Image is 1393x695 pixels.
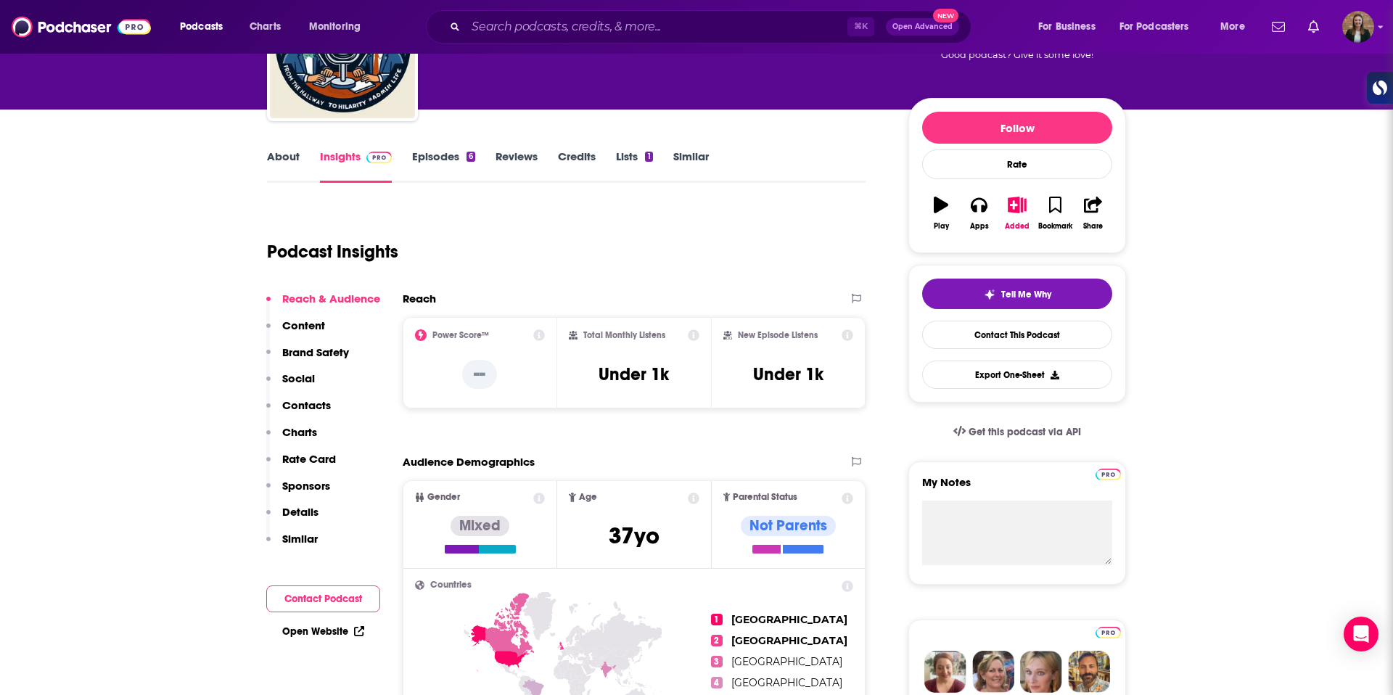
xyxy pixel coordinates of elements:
p: Charts [282,425,317,439]
h2: Reach [403,292,436,305]
button: Contacts [266,398,331,425]
button: Similar [266,532,318,559]
img: Podchaser - Follow, Share and Rate Podcasts [12,13,151,41]
span: 3 [711,656,723,667]
a: Lists1 [616,149,652,183]
a: Charts [240,15,289,38]
h2: Total Monthly Listens [583,330,665,340]
div: Open Intercom Messenger [1344,617,1378,651]
span: 2 [711,635,723,646]
button: Export One-Sheet [922,361,1112,389]
button: Play [922,187,960,239]
h2: New Episode Listens [738,330,818,340]
img: Podchaser Pro [1096,627,1121,638]
img: Sydney Profile [924,651,966,693]
span: Podcasts [180,17,223,37]
button: Share [1074,187,1112,239]
p: Contacts [282,398,331,412]
img: Podchaser Pro [1096,469,1121,480]
span: [GEOGRAPHIC_DATA] [731,676,842,689]
span: Charts [250,17,281,37]
span: For Business [1038,17,1096,37]
div: Rate [922,149,1112,179]
span: Logged in as k_burns [1342,11,1374,43]
input: Search podcasts, credits, & more... [466,15,847,38]
button: Show profile menu [1342,11,1374,43]
p: Similar [282,532,318,546]
span: Open Advanced [892,23,953,30]
span: Tell Me Why [1001,289,1051,300]
span: Parental Status [733,493,797,502]
span: 1 [711,614,723,625]
div: 1 [645,152,652,162]
span: 4 [711,677,723,688]
span: For Podcasters [1119,17,1189,37]
a: InsightsPodchaser Pro [320,149,392,183]
div: Not Parents [741,516,836,536]
a: Show notifications dropdown [1266,15,1291,39]
a: Credits [558,149,596,183]
h1: Podcast Insights [267,241,398,263]
p: Reach & Audience [282,292,380,305]
img: Jules Profile [1020,651,1062,693]
a: Contact This Podcast [922,321,1112,349]
a: Get this podcast via API [942,414,1093,450]
span: More [1220,17,1245,37]
img: Jon Profile [1068,651,1110,693]
a: Reviews [496,149,538,183]
button: open menu [1028,15,1114,38]
img: User Profile [1342,11,1374,43]
a: Show notifications dropdown [1302,15,1325,39]
span: Gender [427,493,460,502]
button: open menu [170,15,242,38]
button: Rate Card [266,452,336,479]
div: Added [1005,222,1030,231]
button: Bookmark [1036,187,1074,239]
button: Added [998,187,1036,239]
a: Pro website [1096,466,1121,480]
p: Brand Safety [282,345,349,359]
button: open menu [299,15,379,38]
h2: Audience Demographics [403,455,535,469]
div: Apps [970,222,989,231]
a: Open Website [282,625,364,638]
div: Search podcasts, credits, & more... [440,10,985,44]
button: Social [266,371,315,398]
div: Play [934,222,949,231]
span: Countries [430,580,472,590]
img: Podchaser Pro [366,152,392,163]
div: Bookmark [1038,222,1072,231]
span: [GEOGRAPHIC_DATA] [731,655,842,668]
button: Sponsors [266,479,330,506]
button: tell me why sparkleTell Me Why [922,279,1112,309]
span: Get this podcast via API [969,426,1081,438]
p: -- [462,360,497,389]
h3: Under 1k [753,363,823,385]
img: Barbara Profile [972,651,1014,693]
a: Similar [673,149,709,183]
span: Monitoring [309,17,361,37]
label: My Notes [922,475,1112,501]
span: New [933,9,959,22]
p: Sponsors [282,479,330,493]
button: open menu [1110,15,1210,38]
p: Content [282,318,325,332]
div: 6 [467,152,475,162]
h3: Under 1k [599,363,669,385]
button: Open AdvancedNew [886,18,959,36]
a: Pro website [1096,625,1121,638]
img: tell me why sparkle [984,289,995,300]
div: Mixed [451,516,509,536]
h2: Power Score™ [432,330,489,340]
button: Apps [960,187,998,239]
p: Rate Card [282,452,336,466]
button: Charts [266,425,317,452]
p: Social [282,371,315,385]
span: [GEOGRAPHIC_DATA] [731,613,847,626]
p: Details [282,505,319,519]
span: Age [579,493,597,502]
span: [GEOGRAPHIC_DATA] [731,634,847,647]
button: open menu [1210,15,1263,38]
a: Episodes6 [412,149,475,183]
